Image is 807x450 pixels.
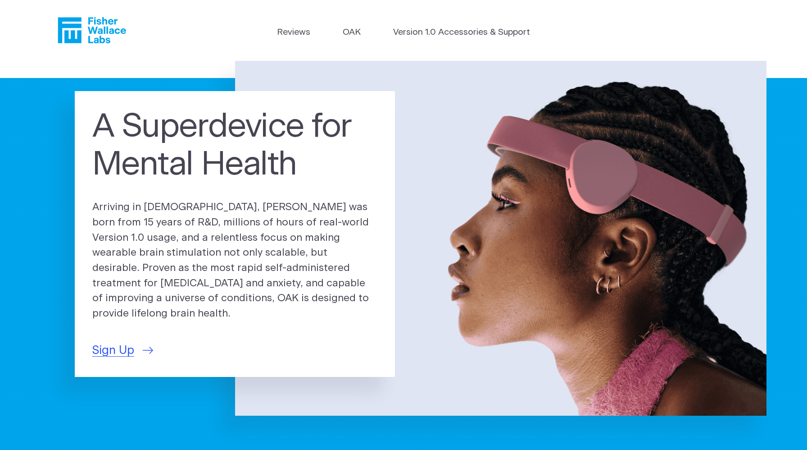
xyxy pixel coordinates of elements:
[343,26,361,39] a: OAK
[92,108,378,184] h1: A Superdevice for Mental Health
[393,26,530,39] a: Version 1.0 Accessories & Support
[92,342,134,359] span: Sign Up
[92,342,153,359] a: Sign Up
[92,200,378,321] p: Arriving in [DEMOGRAPHIC_DATA], [PERSON_NAME] was born from 15 years of R&D, millions of hours of...
[277,26,310,39] a: Reviews
[58,17,126,43] a: Fisher Wallace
